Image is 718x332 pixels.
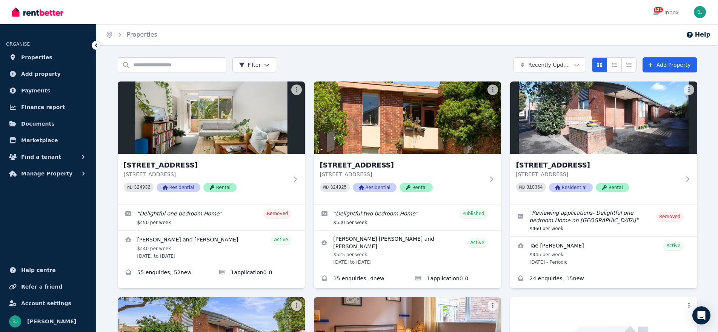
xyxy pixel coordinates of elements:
a: Enquiries for unit 5/1 Larnoo Avenue, Brunswick West [510,270,697,288]
span: ORGANISE [6,41,30,47]
a: Payments [6,83,90,98]
a: View details for Taé Jean Julien [510,237,697,270]
a: Documents [6,116,90,131]
button: Manage Property [6,166,90,181]
button: More options [291,85,302,95]
button: Find a tenant [6,149,90,164]
span: Refer a friend [21,282,62,291]
span: Rental [596,183,629,192]
code: 310364 [526,185,543,190]
a: Account settings [6,296,90,311]
h3: [STREET_ADDRESS] [320,160,484,171]
button: More options [684,85,694,95]
code: 324925 [330,185,346,190]
a: Applications for 5/282 Langridge Street, Abbotsford [407,270,501,288]
button: Card view [592,57,607,72]
a: Properties [6,50,90,65]
small: PID [127,185,133,189]
span: Manage Property [21,169,72,178]
span: 121 [654,7,663,12]
a: Refer a friend [6,279,90,294]
img: Bom Jin [694,6,706,18]
a: Applications for 4/282 Langridge Street, Abbotsford [211,264,305,282]
a: 5/282 Langridge Street, Abbotsford[STREET_ADDRESS][STREET_ADDRESS]PID 324925ResidentialRental [314,81,501,204]
nav: Breadcrumb [97,24,166,45]
small: PID [519,185,525,189]
button: Recently Updated [514,57,586,72]
img: unit 5/1 Larnoo Avenue, Brunswick West [510,81,697,154]
span: Finance report [21,103,65,112]
span: Rental [203,183,237,192]
a: Add Property [643,57,697,72]
a: 4/282 Langridge Street, Abbotsford[STREET_ADDRESS][STREET_ADDRESS]PID 324932ResidentialRental [118,81,305,204]
h3: [STREET_ADDRESS] [516,160,681,171]
a: Enquiries for 5/282 Langridge Street, Abbotsford [314,270,407,288]
button: Compact list view [607,57,622,72]
a: View details for LEWELYN BRADLEY TOLLETT and Merina Penanueva [118,231,305,264]
small: PID [323,185,329,189]
span: Rental [400,183,433,192]
p: [STREET_ADDRESS] [516,171,681,178]
span: Properties [21,53,52,62]
button: Expanded list view [621,57,637,72]
span: Marketplace [21,136,58,145]
img: 5/282 Langridge Street, Abbotsford [314,81,501,154]
a: Marketplace [6,133,90,148]
span: Recently Updated [528,61,571,69]
span: Residential [353,183,397,192]
button: More options [684,300,694,311]
p: [STREET_ADDRESS] [124,171,288,178]
p: [STREET_ADDRESS] [320,171,484,178]
img: RentBetter [12,6,63,18]
button: Filter [232,57,277,72]
a: Edit listing: Delightful two bedroom Home [314,204,501,230]
a: unit 5/1 Larnoo Avenue, Brunswick West[STREET_ADDRESS][STREET_ADDRESS]PID 310364ResidentialRental [510,81,697,204]
span: Help centre [21,266,56,275]
span: Find a tenant [21,152,61,161]
span: Filter [239,61,261,69]
div: View options [592,57,637,72]
a: Enquiries for 4/282 Langridge Street, Abbotsford [118,264,211,282]
a: Edit listing: Delightful one bedroom Home [118,204,305,230]
span: Payments [21,86,50,95]
span: Residential [549,183,593,192]
img: Bom Jin [9,315,21,327]
button: More options [291,300,302,311]
h3: [STREET_ADDRESS] [124,160,288,171]
a: Edit listing: Reviewing applications- Delightful one bedroom Home on Larnoo Ave [510,204,697,236]
div: Open Intercom Messenger [692,306,710,324]
a: Add property [6,66,90,81]
a: Help centre [6,263,90,278]
button: More options [487,300,498,311]
img: 4/282 Langridge Street, Abbotsford [118,81,305,154]
span: Documents [21,119,55,128]
a: Properties [127,31,157,38]
a: Finance report [6,100,90,115]
button: Help [686,30,710,39]
a: View details for Leala Rose Carney-Chapus and Jack McGregor-Smith [314,231,501,270]
div: Inbox [652,9,679,16]
span: [PERSON_NAME] [27,317,76,326]
button: More options [487,85,498,95]
span: Residential [157,183,200,192]
span: Add property [21,69,61,78]
code: 324932 [134,185,150,190]
span: Account settings [21,299,71,308]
